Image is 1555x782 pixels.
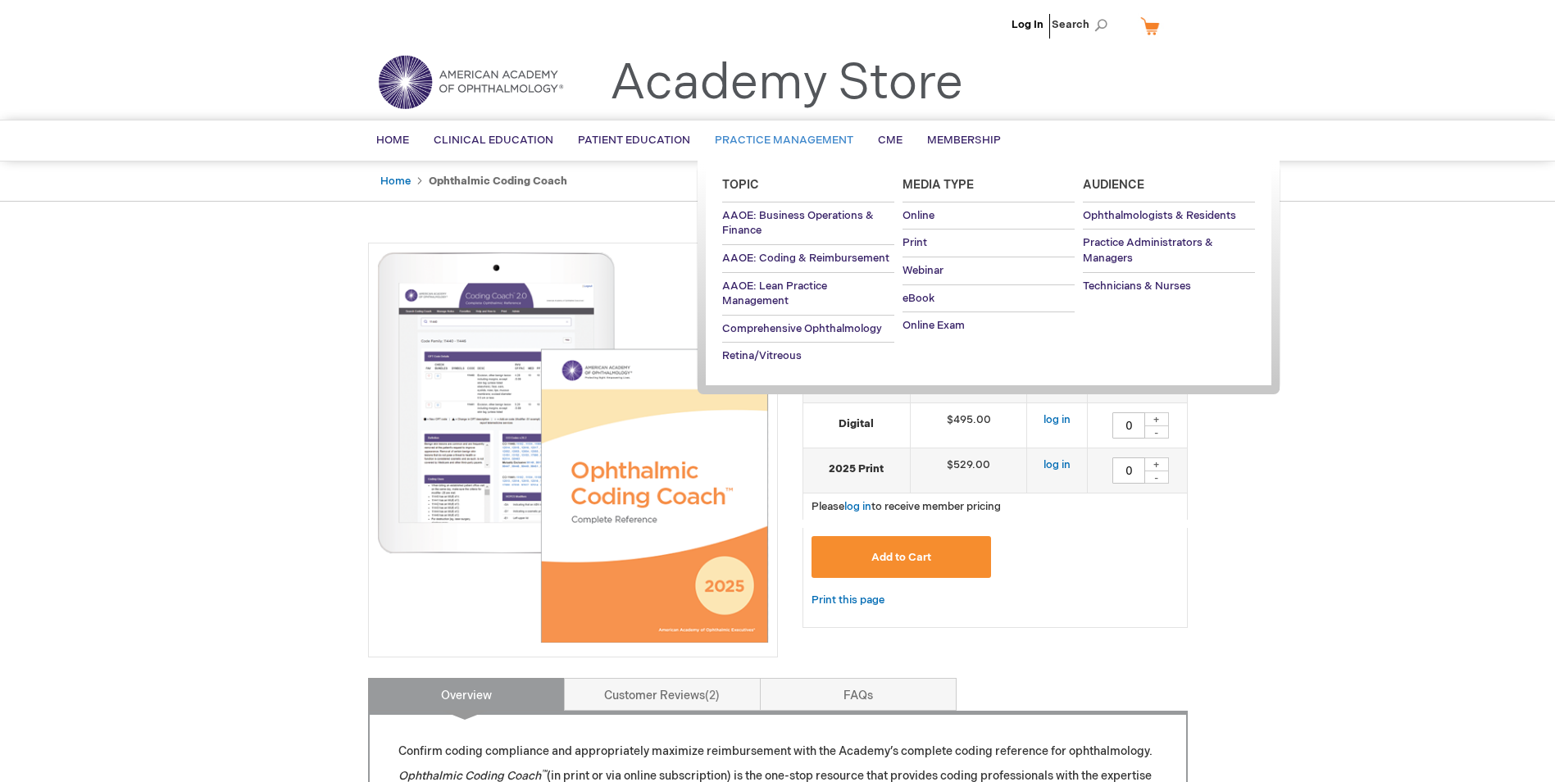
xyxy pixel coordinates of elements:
td: $495.00 [910,403,1027,448]
a: Customer Reviews2 [564,678,761,711]
span: Retina/Vitreous [722,349,802,362]
span: Practice Administrators & Managers [1083,236,1213,265]
span: Search [1052,8,1114,41]
span: Topic [722,178,759,192]
span: Add to Cart [871,551,931,564]
a: Home [380,175,411,188]
a: log in [1043,458,1071,471]
span: Online [903,209,934,222]
span: Practice Management [715,134,853,147]
span: AAOE: Lean Practice Management [722,280,827,308]
a: FAQs [760,678,957,711]
span: 2 [705,689,720,702]
div: - [1144,425,1169,439]
input: Qty [1112,412,1145,439]
span: eBook [903,292,934,305]
div: - [1144,471,1169,484]
input: Qty [1112,457,1145,484]
sup: ™ [541,768,547,778]
span: AAOE: Business Operations & Finance [722,209,874,238]
span: Home [376,134,409,147]
span: Ophthalmologists & Residents [1083,209,1236,222]
div: + [1144,412,1169,426]
td: $529.00 [910,448,1027,493]
span: Print [903,236,927,249]
a: Log In [1012,18,1043,31]
span: CME [878,134,903,147]
span: Patient Education [578,134,690,147]
span: Audience [1083,178,1144,192]
a: Print this page [812,590,884,611]
strong: 2025 Print [812,461,902,477]
span: Webinar [903,264,943,277]
strong: Digital [812,416,902,432]
a: Overview [368,678,565,711]
span: Online Exam [903,319,965,332]
img: Ophthalmic Coding Coach [377,252,769,643]
a: Academy Store [610,54,963,113]
span: Please to receive member pricing [812,500,1001,513]
span: Comprehensive Ophthalmology [722,322,882,335]
span: Membership [927,134,1001,147]
a: log in [1043,413,1071,426]
p: Confirm coding compliance and appropriately maximize reimbursement with the Academy’s complete co... [398,743,1157,760]
span: Technicians & Nurses [1083,280,1191,293]
span: Media Type [903,178,974,192]
div: + [1144,457,1169,471]
strong: Ophthalmic Coding Coach [429,175,567,188]
button: Add to Cart [812,536,992,578]
span: Clinical Education [434,134,553,147]
a: log in [844,500,871,513]
span: AAOE: Coding & Reimbursement [722,252,889,265]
